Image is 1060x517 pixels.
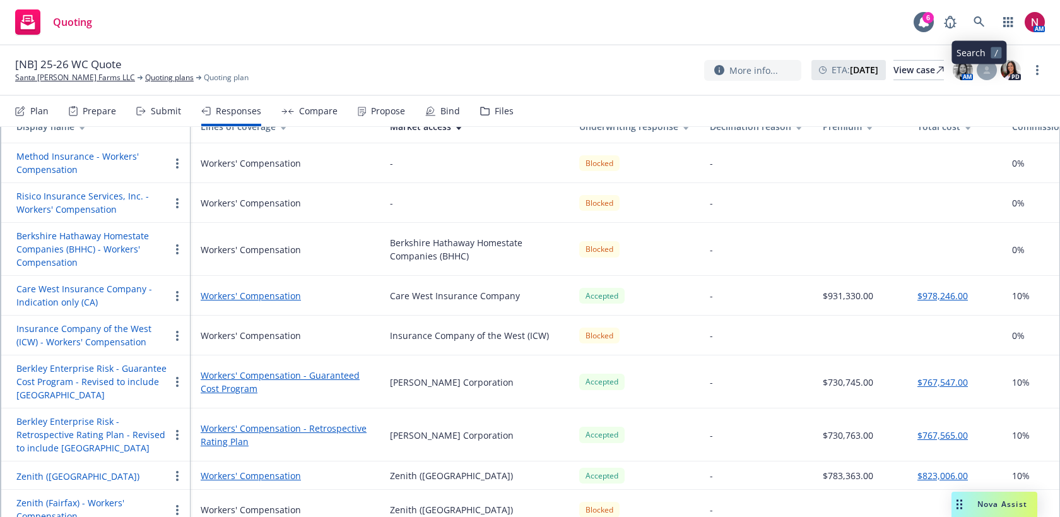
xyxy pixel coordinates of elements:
[16,415,170,455] button: Berkley Enterprise Risk - Retrospective Rating Plan - Revised to include [GEOGRAPHIC_DATA]
[390,196,393,210] div: -
[850,64,878,76] strong: [DATE]
[710,157,713,170] div: -
[823,469,873,482] div: $783,363.00
[204,72,249,83] span: Quoting plan
[579,288,625,304] div: Accepted
[579,374,625,389] div: Accepted
[917,429,968,442] button: $767,565.00
[1012,469,1030,482] span: 10%
[823,376,873,389] div: $730,745.00
[10,4,97,40] a: Quoting
[16,362,170,401] button: Berkley Enterprise Risk - Guarantee Cost Program - Revised to include [GEOGRAPHIC_DATA]
[893,61,944,80] div: View case
[710,469,713,482] div: -
[922,12,934,23] div: 6
[201,469,370,482] a: Workers' Compensation
[967,9,992,35] a: Search
[201,196,301,210] div: Workers' Compensation
[938,9,963,35] a: Report a Bug
[299,106,338,116] div: Compare
[823,120,897,133] div: Premium
[917,289,968,302] button: $978,246.00
[1025,12,1045,32] img: photo
[145,72,194,83] a: Quoting plans
[710,243,713,256] div: -
[16,322,170,348] button: Insurance Company of the West (ICW) - Workers' Compensation
[16,229,170,269] button: Berkshire Hathaway Homestate Companies (BHHC) - Workers' Compensation
[495,106,514,116] div: Files
[823,429,873,442] div: $730,763.00
[201,422,370,448] a: Workers' Compensation - Retrospective Rating Plan
[16,120,180,133] div: Display name
[1012,243,1025,256] span: 0%
[977,499,1027,509] span: Nova Assist
[15,72,135,83] a: Santa [PERSON_NAME] Farms LLC
[579,427,625,443] div: Accepted
[53,17,92,27] span: Quoting
[15,57,122,72] span: [NB] 25-26 WC Quote
[579,328,620,343] div: Blocked
[390,469,513,482] div: Zenith ([GEOGRAPHIC_DATA])
[30,106,49,116] div: Plan
[16,282,170,309] button: Care West Insurance Company - Indication only (CA)
[710,329,713,342] div: -
[710,503,713,516] div: -
[1001,60,1021,80] img: photo
[951,492,1037,517] button: Nova Assist
[579,241,620,257] div: Blocked
[1012,376,1030,389] span: 10%
[710,120,803,133] div: Declination reason
[201,243,301,256] div: Workers' Compensation
[151,106,181,116] div: Submit
[1030,62,1045,78] a: more
[917,376,968,389] button: $767,547.00
[1012,329,1025,342] span: 0%
[390,120,559,133] div: Market access
[371,106,405,116] div: Propose
[201,157,301,170] div: Workers' Compensation
[579,120,690,133] div: Underwriting response
[1012,429,1030,442] span: 10%
[579,195,620,211] div: Blocked
[390,157,393,170] div: -
[710,429,713,442] div: -
[390,289,520,302] div: Care West Insurance Company
[1012,289,1030,302] span: 10%
[390,236,559,263] div: Berkshire Hathaway Homestate Companies (BHHC)
[729,64,778,77] span: More info...
[440,106,460,116] div: Bind
[823,289,873,302] div: $931,330.00
[83,106,116,116] div: Prepare
[1012,157,1025,170] span: 0%
[951,492,967,517] div: Drag to move
[710,289,713,302] div: -
[893,60,944,80] a: View case
[710,196,713,210] div: -
[710,376,713,389] div: -
[390,503,513,516] div: Zenith ([GEOGRAPHIC_DATA])
[16,189,170,216] button: Risico Insurance Services, Inc. - Workers' Compensation
[201,329,301,342] div: Workers' Compensation
[201,503,301,516] div: Workers' Compensation
[996,9,1021,35] a: Switch app
[16,470,139,483] button: Zenith ([GEOGRAPHIC_DATA])
[201,289,370,302] a: Workers' Compensation
[953,60,973,80] img: photo
[390,376,514,389] div: [PERSON_NAME] Corporation
[832,63,878,76] span: ETA :
[390,329,549,342] div: Insurance Company of the West (ICW)
[704,60,801,81] button: More info...
[917,120,992,133] div: Total cost
[201,120,370,133] div: Lines of coverage
[16,150,170,176] button: Method Insurance - Workers' Compensation
[216,106,261,116] div: Responses
[579,468,625,484] div: Accepted
[201,369,370,395] a: Workers' Compensation - Guaranteed Cost Program
[579,155,620,171] div: Blocked
[1012,196,1025,210] span: 0%
[390,429,514,442] div: [PERSON_NAME] Corporation
[917,469,968,482] button: $823,006.00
